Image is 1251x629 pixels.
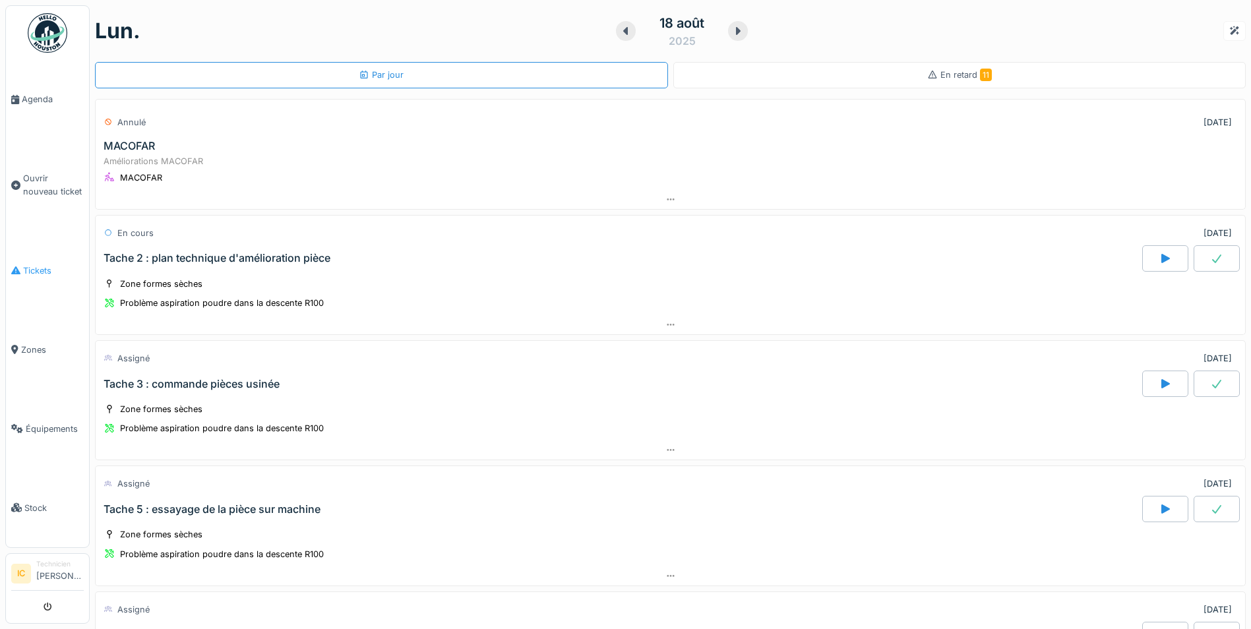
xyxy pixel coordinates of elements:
[659,13,704,33] div: 18 août
[1204,477,1232,490] div: [DATE]
[120,548,324,560] div: Problème aspiration poudre dans la descente R100
[22,93,84,105] span: Agenda
[6,139,89,231] a: Ouvrir nouveau ticket
[36,559,84,587] li: [PERSON_NAME]
[95,18,140,44] h1: lun.
[6,389,89,468] a: Équipements
[120,278,202,290] div: Zone formes sèches
[669,33,696,49] div: 2025
[104,378,280,390] div: Tache 3 : commande pièces usinée
[117,227,154,239] div: En cours
[21,344,84,356] span: Zones
[6,310,89,389] a: Zones
[104,155,1237,167] div: Améliorations MACOFAR
[1204,227,1232,239] div: [DATE]
[104,252,330,264] div: Tache 2 : plan technique d'amélioration pièce
[11,559,84,591] a: IC Technicien[PERSON_NAME]
[120,297,324,309] div: Problème aspiration poudre dans la descente R100
[120,171,162,184] div: MACOFAR
[6,60,89,139] a: Agenda
[117,603,150,616] div: Assigné
[1204,352,1232,365] div: [DATE]
[117,116,146,129] div: Annulé
[359,69,404,81] div: Par jour
[1204,603,1232,616] div: [DATE]
[23,264,84,277] span: Tickets
[120,422,324,434] div: Problème aspiration poudre dans la descente R100
[117,352,150,365] div: Assigné
[36,559,84,569] div: Technicien
[104,503,320,516] div: Tache 5 : essayage de la pièce sur machine
[120,403,202,415] div: Zone formes sèches
[6,231,89,310] a: Tickets
[28,13,67,53] img: Badge_color-CXgf-gQk.svg
[940,70,992,80] span: En retard
[23,172,84,197] span: Ouvrir nouveau ticket
[26,423,84,435] span: Équipements
[24,502,84,514] span: Stock
[11,564,31,584] li: IC
[980,69,992,81] span: 11
[1204,116,1232,129] div: [DATE]
[120,528,202,541] div: Zone formes sèches
[104,140,155,152] div: MACOFAR
[6,468,89,547] a: Stock
[117,477,150,490] div: Assigné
